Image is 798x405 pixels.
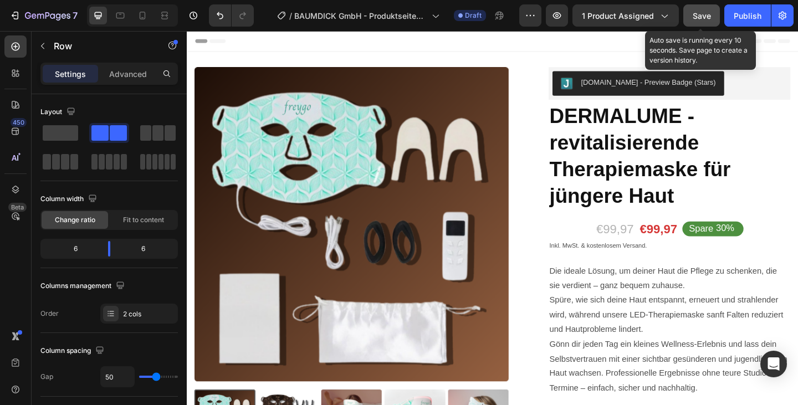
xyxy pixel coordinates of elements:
[55,215,95,225] span: Change ratio
[395,253,656,397] p: Die ideale Lösung, um deiner Haut die Pflege zu schenken, die sie verdient – ganz bequem zuhause....
[693,11,711,20] span: Save
[40,105,78,120] div: Layout
[545,207,575,223] div: Spare
[119,241,176,257] div: 6
[734,10,761,22] div: Publish
[123,215,164,225] span: Fit to content
[40,192,99,207] div: Column width
[724,4,771,27] button: Publish
[40,372,53,382] div: Gap
[444,206,487,225] div: €99,97
[465,11,482,20] span: Draft
[73,9,78,22] p: 7
[289,10,292,22] span: /
[492,206,534,225] div: €99,97
[54,39,148,53] p: Row
[40,344,106,358] div: Column spacing
[429,50,576,62] div: [DOMAIN_NAME] - Preview Badge (Stars)
[683,4,720,27] button: Save
[187,31,798,405] iframe: Design area
[55,68,86,80] p: Settings
[582,10,654,22] span: 1 product assigned
[393,77,657,194] h1: DERMALUME - revitalisierende Therapiemaske für jüngere Haut
[395,228,656,240] p: Inkl. MwSt. & kostenlosem Versand.
[8,203,27,212] div: Beta
[109,68,147,80] p: Advanced
[40,279,127,294] div: Columns management
[294,10,427,22] span: BAUMDICK GmbH - Produktseitenlayout V1.0
[575,207,597,222] div: 30%
[4,4,83,27] button: 7
[407,50,420,64] img: Judgeme.png
[101,367,134,387] input: Auto
[398,44,585,70] button: Judge.me - Preview Badge (Stars)
[760,351,787,377] div: Open Intercom Messenger
[11,118,27,127] div: 450
[209,4,254,27] div: Undo/Redo
[123,309,175,319] div: 2 cols
[572,4,679,27] button: 1 product assigned
[40,309,59,319] div: Order
[43,241,99,257] div: 6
